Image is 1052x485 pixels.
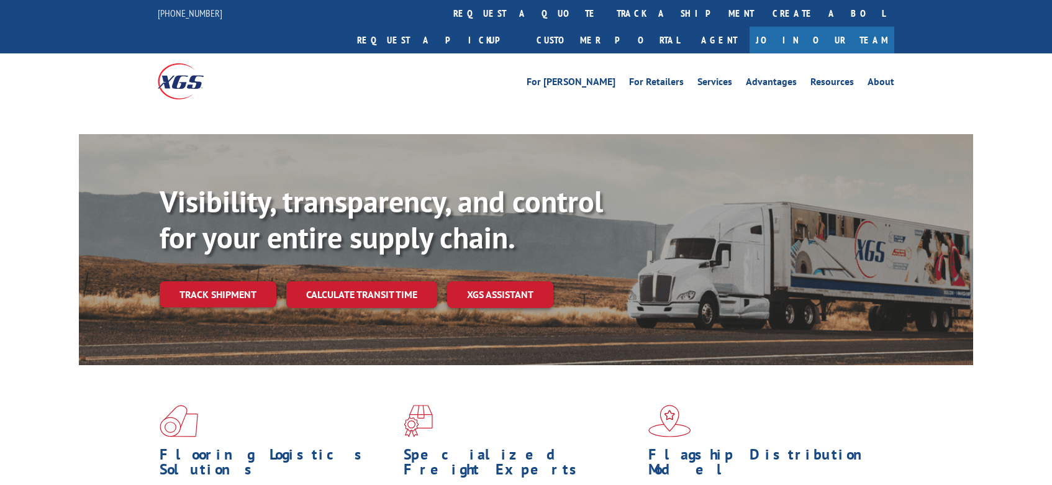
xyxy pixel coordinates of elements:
[648,405,691,437] img: xgs-icon-flagship-distribution-model-red
[697,77,732,91] a: Services
[447,281,553,308] a: XGS ASSISTANT
[527,77,615,91] a: For [PERSON_NAME]
[286,281,437,308] a: Calculate transit time
[868,77,894,91] a: About
[404,447,638,483] h1: Specialized Freight Experts
[750,27,894,53] a: Join Our Team
[160,447,394,483] h1: Flooring Logistics Solutions
[689,27,750,53] a: Agent
[404,405,433,437] img: xgs-icon-focused-on-flooring-red
[158,7,222,19] a: [PHONE_NUMBER]
[160,182,603,256] b: Visibility, transparency, and control for your entire supply chain.
[746,77,797,91] a: Advantages
[527,27,689,53] a: Customer Portal
[348,27,527,53] a: Request a pickup
[160,405,198,437] img: xgs-icon-total-supply-chain-intelligence-red
[810,77,854,91] a: Resources
[160,281,276,307] a: Track shipment
[629,77,684,91] a: For Retailers
[648,447,883,483] h1: Flagship Distribution Model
